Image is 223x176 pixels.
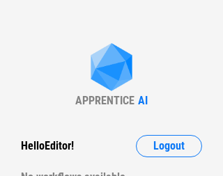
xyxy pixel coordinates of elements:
[21,135,74,157] div: Hello Editor !
[153,141,185,152] span: Logout
[84,43,139,94] img: Apprentice AI
[136,135,202,157] button: Logout
[138,94,148,107] div: AI
[75,94,134,107] div: APPRENTICE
